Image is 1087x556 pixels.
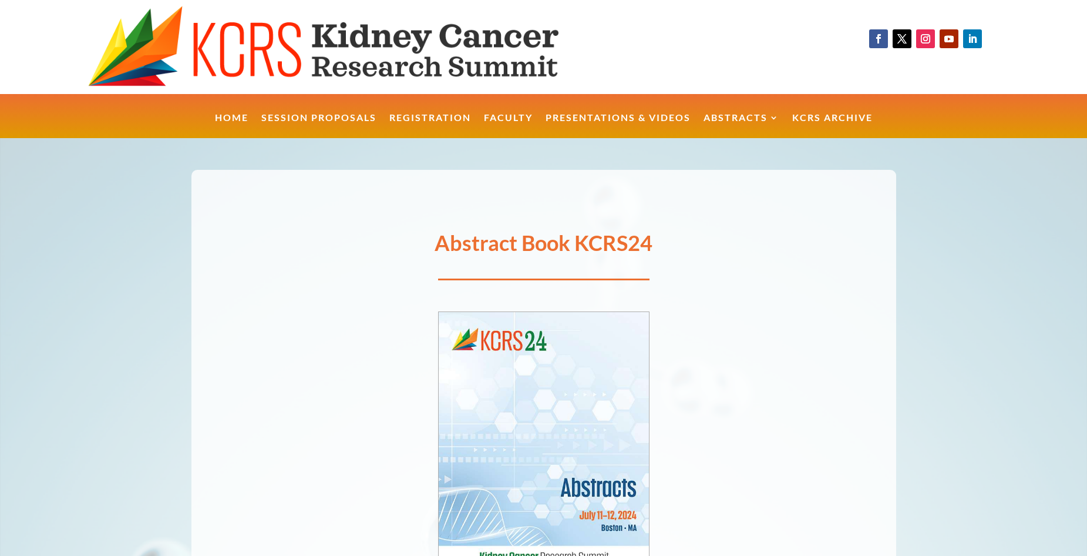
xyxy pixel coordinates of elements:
a: Registration [389,113,471,139]
a: Presentations & Videos [546,113,691,139]
a: Faculty [484,113,533,139]
a: KCRS Archive [792,113,873,139]
a: Home [215,113,248,139]
a: Follow on LinkedIn [963,29,982,48]
a: Follow on X [893,29,911,48]
a: Follow on Instagram [916,29,935,48]
img: KCRS generic logo wide [88,6,617,88]
a: Follow on Youtube [940,29,958,48]
a: Session Proposals [261,113,376,139]
a: Abstracts [704,113,779,139]
a: Follow on Facebook [869,29,888,48]
h1: Abstract Book KCRS24 [191,232,896,259]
